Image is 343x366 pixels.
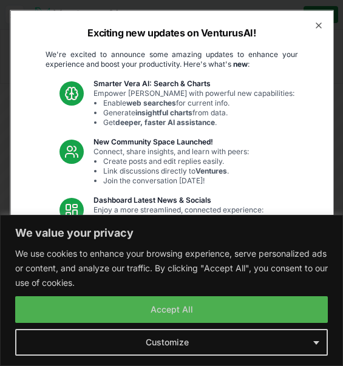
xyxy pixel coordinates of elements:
li: Join the conversation [DATE]! [103,175,248,185]
strong: deeper, faster AI assistance [115,117,214,126]
li: Enable for current info. [103,98,294,107]
strong: introductions [178,214,225,223]
strong: web searches [126,98,175,107]
strong: latest industry news [127,224,199,233]
strong: insightful charts [135,107,192,117]
p: We're excited to announce some amazing updates to enhance your experience and boost your producti... [36,49,308,69]
h3: Smarter Vera AI: Search & Charts [93,78,294,88]
li: Access articles. [103,224,263,234]
li: Create posts and edit replies easily. [103,156,248,166]
li: Enhanced overall UI consistency. [103,292,255,302]
li: Generate from data. [103,107,294,117]
strong: trending relevant social [116,234,199,243]
h3: Dashboard Latest News & Socials [93,195,263,205]
h2: Exciting new updates on VenturusAI! [87,25,256,39]
p: These updates are designed to make VenturusAI more powerful, intuitive, and user-friendly. Let us... [36,311,308,348]
p: Connect, share insights, and learn with peers: [93,146,248,185]
h3: Fixes and UI Polish [93,253,255,263]
strong: Ventures [195,166,226,175]
li: Standardized analysis . [103,214,263,224]
p: Empower [PERSON_NAME] with powerful new capabilities: [93,88,294,127]
li: Get . [103,117,294,127]
li: See topics. [103,234,263,243]
strong: new [233,59,248,68]
h3: New Community Space Launched! [93,137,248,146]
li: Resolved Vera chart loading issue. [103,273,255,282]
p: Enjoy a more streamlined, connected experience: [93,205,263,243]
li: Fixed mobile chat & sidebar glitches. [103,282,255,292]
p: Smoother performance and improved usability: [93,263,255,302]
li: Link discussions directly to . [103,166,248,175]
